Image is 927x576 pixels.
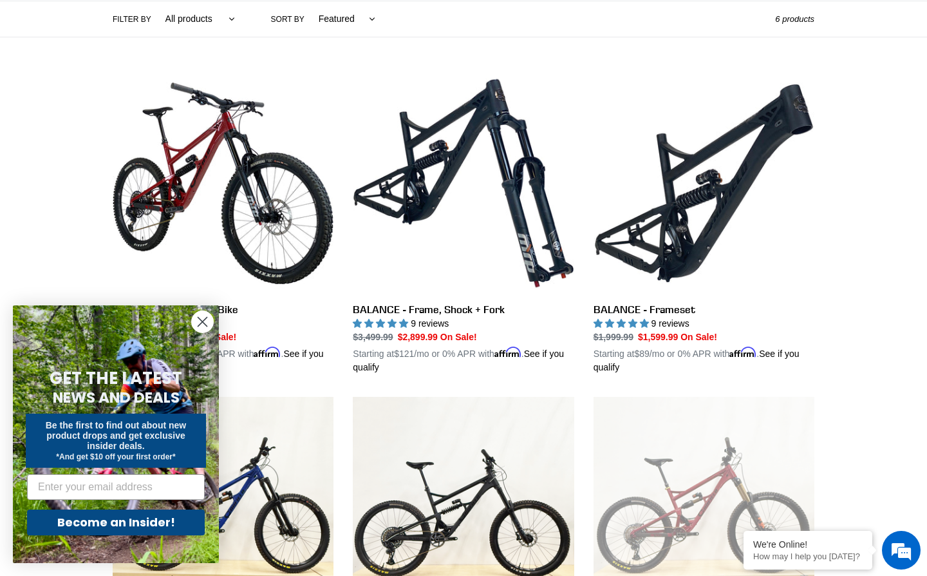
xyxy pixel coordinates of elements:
button: Close dialog [191,311,214,333]
label: Sort by [271,14,304,25]
span: 6 products [775,14,814,24]
span: Be the first to find out about new product drops and get exclusive insider deals. [46,420,187,451]
input: Enter your email address [27,474,205,500]
label: Filter by [113,14,151,25]
div: We're Online! [753,539,863,550]
span: NEWS AND DEALS [53,387,180,408]
button: Become an Insider! [27,510,205,535]
span: *And get $10 off your first order* [56,452,175,461]
span: GET THE LATEST [50,367,182,390]
p: How may I help you today? [753,552,863,561]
